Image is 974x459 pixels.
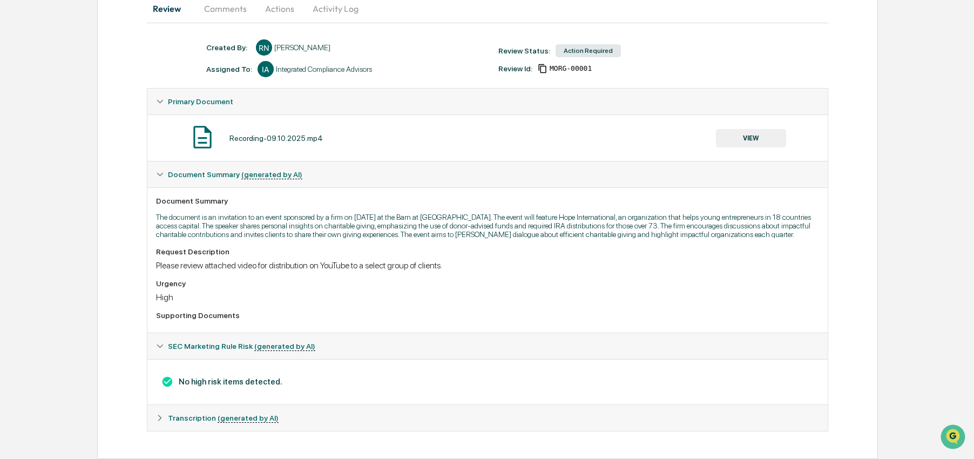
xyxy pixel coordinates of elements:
[156,213,820,239] p: The document is an invitation to an event sponsored by a firm on [DATE] at the Barn at [GEOGRAPHI...
[37,93,137,102] div: We're available if you need us!
[156,376,820,388] h3: No high risk items detected.
[206,43,251,52] div: Created By: ‎ ‎
[156,279,820,288] div: Urgency
[76,183,131,191] a: Powered byPylon
[276,65,372,73] div: Integrated Compliance Advisors
[6,152,72,172] a: 🔎Data Lookup
[147,114,828,161] div: Primary Document
[254,342,315,351] u: (generated by AI)
[498,64,532,73] div: Review Id:
[147,333,828,359] div: SEC Marketing Rule Risk (generated by AI)
[168,170,302,179] span: Document Summary
[22,157,68,167] span: Data Lookup
[11,137,19,146] div: 🖐️
[168,414,279,422] span: Transcription
[184,86,197,99] button: Start new chat
[89,136,134,147] span: Attestations
[939,423,969,453] iframe: Open customer support
[147,161,828,187] div: Document Summary (generated by AI)
[258,61,274,77] div: IA
[147,89,828,114] div: Primary Document
[206,65,252,73] div: Assigned To:
[498,46,550,55] div: Review Status:
[274,43,330,52] div: [PERSON_NAME]
[147,187,828,333] div: Document Summary (generated by AI)
[37,83,177,93] div: Start new chat
[168,97,233,106] span: Primary Document
[716,129,786,147] button: VIEW
[189,124,216,151] img: Document Icon
[556,44,621,57] div: Action Required
[256,39,272,56] div: RN
[156,311,820,320] div: Supporting Documents
[11,83,30,102] img: 1746055101610-c473b297-6a78-478c-a979-82029cc54cd1
[229,134,323,143] div: Recording-09.10.2025.mp4
[11,23,197,40] p: How can we help?
[550,64,592,73] span: b4097504-71f0-421a-a6b5-d889112e123b
[147,405,828,431] div: Transcription (generated by AI)
[156,197,820,205] div: Document Summary
[22,136,70,147] span: Preclearance
[147,359,828,404] div: Document Summary (generated by AI)
[156,247,820,256] div: Request Description
[156,260,820,271] div: Please review attached video for distribution on YouTube to a select group of clients.
[78,137,87,146] div: 🗄️
[74,132,138,151] a: 🗄️Attestations
[156,292,820,302] div: High
[168,342,315,350] span: SEC Marketing Rule Risk
[107,183,131,191] span: Pylon
[241,170,302,179] u: (generated by AI)
[11,158,19,166] div: 🔎
[218,414,279,423] u: (generated by AI)
[6,132,74,151] a: 🖐️Preclearance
